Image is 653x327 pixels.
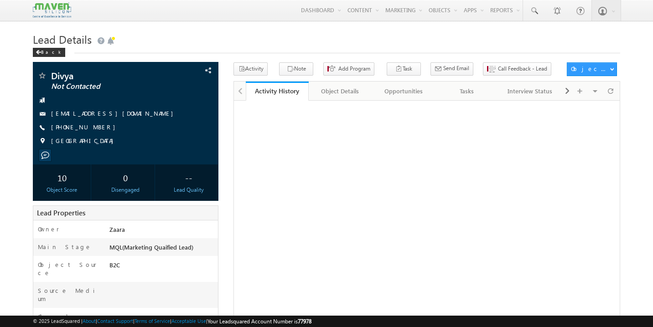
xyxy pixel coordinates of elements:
span: [GEOGRAPHIC_DATA] [51,137,118,146]
a: Terms of Service [135,318,170,324]
div: Activity History [253,87,302,95]
div: 10 [35,169,89,186]
div: Object Actions [571,65,610,73]
div: Disengaged [98,186,152,194]
a: Activity History [246,82,309,101]
div: B2C [107,261,218,273]
div: Interview Status [506,86,554,97]
label: Channel [38,312,75,321]
div: MQL(Marketing Quaified Lead) [107,243,218,255]
div: Back [33,48,65,57]
span: Not Contacted [51,82,166,91]
img: Custom Logo [33,2,71,18]
span: © 2025 LeadSquared | | | | | [33,317,311,326]
span: [PHONE_NUMBER] [51,123,120,132]
div: 0 [98,169,152,186]
a: Back [33,47,70,55]
span: Call Feedback - Lead [498,65,547,73]
label: Object Source [38,261,100,277]
a: Opportunities [372,82,435,101]
div: Opportunities [379,86,427,97]
a: [EMAIL_ADDRESS][DOMAIN_NAME] [51,109,178,117]
span: Zaara [109,225,125,233]
a: About [83,318,96,324]
a: Contact Support [97,318,133,324]
div: -- [162,169,216,186]
div: Object Score [35,186,89,194]
div: Lead Quality [162,186,216,194]
span: Lead Properties [37,208,85,217]
span: Divya [51,71,166,80]
a: Tasks [435,82,499,101]
span: Lead Details [33,32,92,46]
div: Object Details [316,86,364,97]
button: Call Feedback - Lead [483,62,551,76]
button: Activity [233,62,268,76]
button: Task [387,62,421,76]
button: Send Email [430,62,473,76]
span: Add Program [338,65,370,73]
button: Object Actions [567,62,617,76]
span: 77978 [298,318,311,325]
a: Object Details [309,82,372,101]
a: Acceptable Use [171,318,206,324]
button: Note [279,62,313,76]
span: Your Leadsquared Account Number is [207,318,311,325]
a: Interview Status [499,82,562,101]
label: Owner [38,225,59,233]
div: Tasks [443,86,491,97]
span: Send Email [443,64,469,72]
label: Main Stage [38,243,92,251]
button: Add Program [323,62,374,76]
label: Source Medium [38,286,100,303]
